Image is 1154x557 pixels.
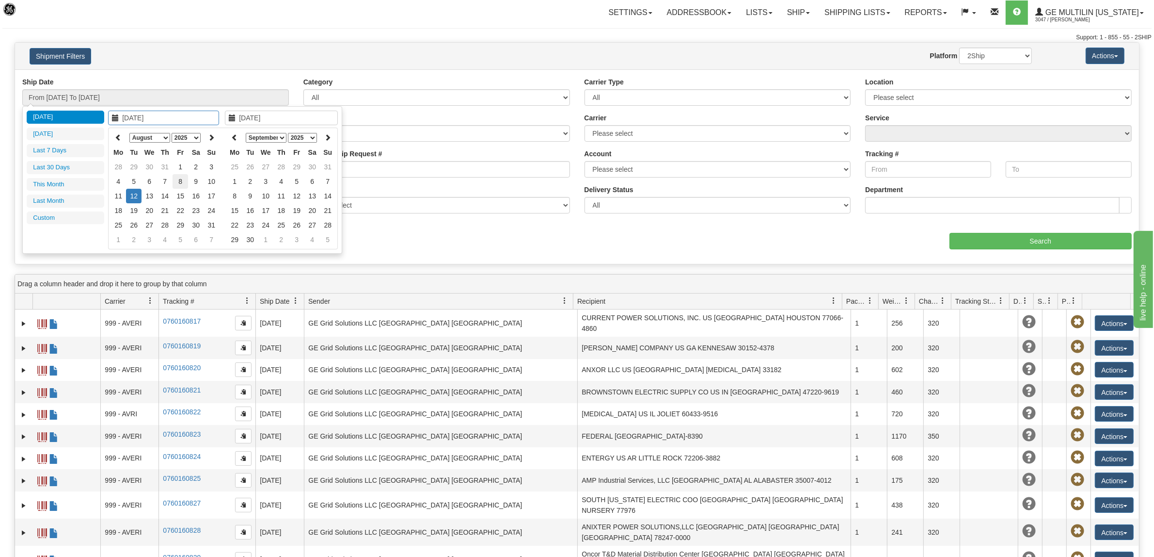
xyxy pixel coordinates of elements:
[235,407,252,421] button: Copy to clipboard
[1041,293,1058,309] a: Shipment Issues filter column settings
[100,359,158,381] td: 999 - AVERI
[255,381,304,403] td: [DATE]
[126,174,142,189] td: 5
[304,310,577,337] td: GE Grid Solutions LLC [GEOGRAPHIC_DATA] [GEOGRAPHIC_DATA]
[242,160,258,174] td: 26
[204,203,219,218] td: 24
[173,232,188,247] td: 5
[320,189,335,203] td: 14
[577,310,851,337] td: CURRENT POWER SOLUTIONS, INC. US [GEOGRAPHIC_DATA] HOUSTON 77066-4860
[49,472,59,488] a: BOL / CMR
[100,469,158,491] td: 999 - AVERI
[19,319,29,328] a: Expand
[142,293,158,309] a: Carrier filter column settings
[242,174,258,189] td: 2
[304,381,577,403] td: GE Grid Solutions LLC [GEOGRAPHIC_DATA] [GEOGRAPHIC_DATA]
[304,469,577,491] td: GE Grid Solutions LLC [GEOGRAPHIC_DATA] [GEOGRAPHIC_DATA]
[577,359,851,381] td: ANXOR LLC US [GEOGRAPHIC_DATA] [MEDICAL_DATA] 33182
[49,497,59,512] a: BOL / CMR
[273,232,289,247] td: 2
[1071,384,1084,398] span: Pickup Not Assigned
[242,203,258,218] td: 16
[105,296,126,306] span: Carrier
[887,447,923,470] td: 608
[739,0,779,25] a: Lists
[258,145,273,160] th: We
[37,361,47,377] a: Label
[227,203,242,218] td: 15
[258,174,273,189] td: 3
[188,218,204,232] td: 30
[577,491,851,519] td: SOUTH [US_STATE] ELECTRIC COO [GEOGRAPHIC_DATA] [GEOGRAPHIC_DATA] NURSERY 77976
[100,447,158,470] td: 999 - AVERI
[825,293,842,309] a: Recipient filter column settings
[258,218,273,232] td: 24
[255,469,304,491] td: [DATE]
[919,296,939,306] span: Charge
[304,403,577,426] td: GE Grid Solutions LLC [GEOGRAPHIC_DATA] [GEOGRAPHIC_DATA]
[204,160,219,174] td: 3
[923,359,960,381] td: 320
[1043,8,1139,16] span: GE Multilin [US_STATE]
[163,453,201,460] a: 0760160824
[577,381,851,403] td: BROWNSTOWN ELECTRIC SUPPLY CO US IN [GEOGRAPHIC_DATA] 47220-9619
[1095,428,1134,444] button: Actions
[923,381,960,403] td: 320
[320,232,335,247] td: 5
[173,189,188,203] td: 15
[37,497,47,512] a: Label
[862,293,878,309] a: Packages filter column settings
[157,189,173,203] td: 14
[242,189,258,203] td: 9
[865,149,899,159] label: Tracking #
[883,296,903,306] span: Weight
[601,0,660,25] a: Settings
[235,451,252,466] button: Copy to clipboard
[949,233,1132,249] input: Search
[851,491,887,519] td: 1
[1028,0,1151,25] a: GE Multilin [US_STATE] 3047 / [PERSON_NAME]
[923,425,960,447] td: 350
[930,51,958,61] label: Platform
[887,491,923,519] td: 438
[887,519,923,546] td: 241
[556,293,573,309] a: Sender filter column settings
[19,476,29,486] a: Expand
[1095,524,1134,540] button: Actions
[126,218,142,232] td: 26
[100,337,158,359] td: 999 - AVERI
[303,77,333,87] label: Category
[19,388,29,397] a: Expand
[851,359,887,381] td: 1
[163,317,201,325] a: 0760160817
[157,145,173,160] th: Th
[163,364,201,372] a: 0760160820
[126,189,142,203] td: 12
[2,33,1152,42] div: Support: 1 - 855 - 55 - 2SHIP
[304,145,320,160] th: Sa
[204,189,219,203] td: 17
[1017,293,1033,309] a: Delivery Status filter column settings
[304,174,320,189] td: 6
[1095,406,1134,422] button: Actions
[163,430,201,438] a: 0760160823
[126,160,142,174] td: 29
[1022,407,1036,420] span: Unknown
[37,406,47,421] a: Label
[304,160,320,174] td: 30
[887,359,923,381] td: 602
[289,189,304,203] td: 12
[289,160,304,174] td: 29
[255,447,304,470] td: [DATE]
[304,491,577,519] td: GE Grid Solutions LLC [GEOGRAPHIC_DATA] [GEOGRAPHIC_DATA]
[923,337,960,359] td: 320
[157,218,173,232] td: 28
[49,428,59,443] a: BOL / CMR
[320,203,335,218] td: 21
[27,195,104,208] li: Last Month
[37,524,47,540] a: Label
[304,359,577,381] td: GE Grid Solutions LLC [GEOGRAPHIC_DATA] [GEOGRAPHIC_DATA]
[142,203,157,218] td: 20
[304,203,320,218] td: 20
[1095,497,1134,513] button: Actions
